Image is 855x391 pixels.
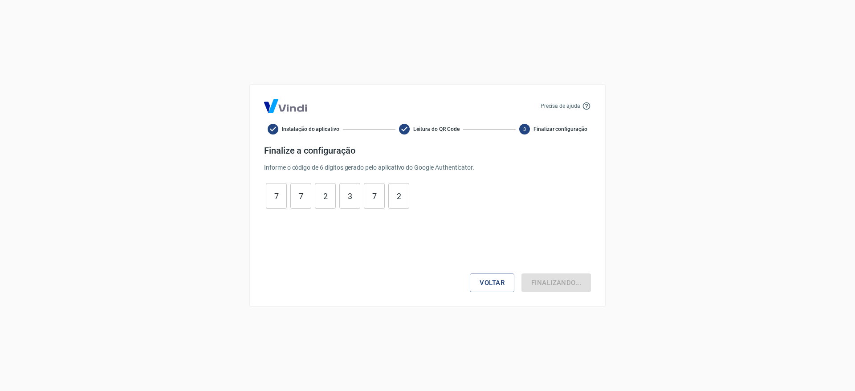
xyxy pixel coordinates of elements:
[533,125,587,133] span: Finalizar configuração
[264,145,591,156] h4: Finalize a configuração
[413,125,459,133] span: Leitura do QR Code
[523,126,526,132] text: 3
[282,125,339,133] span: Instalação do aplicativo
[264,99,307,113] img: Logo Vind
[541,102,580,110] p: Precisa de ajuda
[470,273,514,292] button: Voltar
[264,163,591,172] p: Informe o código de 6 dígitos gerado pelo aplicativo do Google Authenticator.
